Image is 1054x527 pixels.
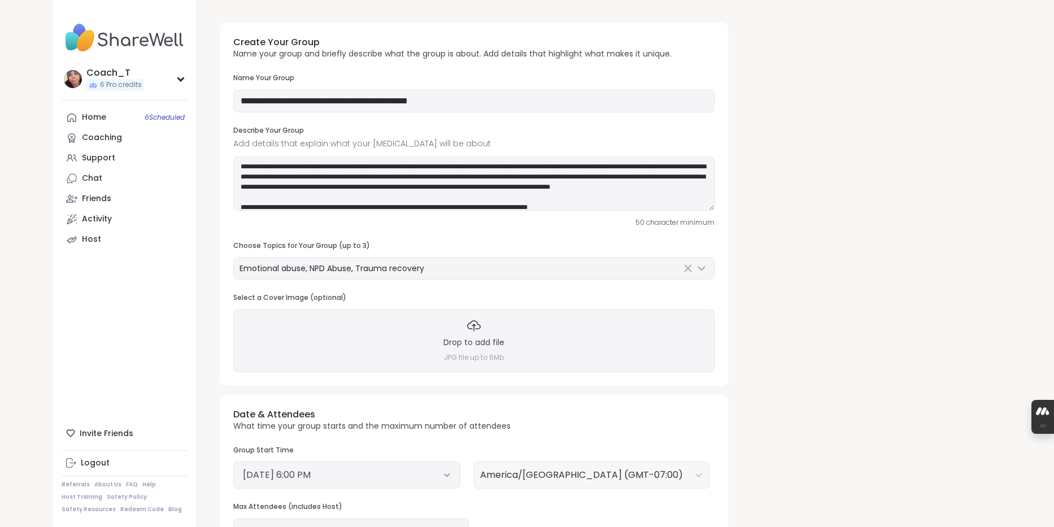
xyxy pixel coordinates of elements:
[62,423,188,443] div: Invite Friends
[120,506,164,513] a: Redeem Code
[62,128,188,148] a: Coaching
[62,493,102,501] a: Host Training
[81,458,110,469] div: Logout
[94,481,121,489] a: About Us
[145,113,185,122] span: 6 Scheduled
[243,468,451,482] button: [DATE] 6:00 PM
[635,217,715,228] span: 50 character minimum
[444,353,504,363] h4: JPG file up to 6Mb
[233,446,460,455] h3: Group Start Time
[62,168,188,189] a: Chat
[62,481,90,489] a: Referrals
[142,481,156,489] a: Help
[82,214,112,225] div: Activity
[62,506,116,513] a: Safety Resources
[62,189,188,209] a: Friends
[233,73,715,83] h3: Name Your Group
[233,36,672,49] h3: Create Your Group
[239,263,424,274] span: Emotional abuse, NPD Abuse, Trauma recovery
[233,421,511,432] p: What time your group starts and the maximum number of attendees
[233,138,715,150] span: Add details that explain what your [MEDICAL_DATA] will be about
[192,145,201,154] iframe: Spotlight
[86,67,144,79] div: Coach_T
[233,502,469,512] h3: Max Attendees (includes Host)
[82,193,111,204] div: Friends
[62,229,188,250] a: Host
[62,107,188,128] a: Home6Scheduled
[233,126,715,136] h3: Describe Your Group
[62,148,188,168] a: Support
[82,132,122,143] div: Coaching
[82,153,115,164] div: Support
[82,112,106,123] div: Home
[126,481,138,489] a: FAQ
[62,453,188,473] a: Logout
[107,493,147,501] a: Safety Policy
[62,18,188,58] img: ShareWell Nav Logo
[64,70,82,88] img: Coach_T
[62,209,188,229] a: Activity
[233,241,715,251] h3: Choose Topics for Your Group (up to 3)
[100,80,142,90] span: 6 Pro credits
[233,49,672,60] p: Name your group and briefly describe what the group is about. Add details that highlight what mak...
[233,293,346,303] h3: Select a Cover Image (optional)
[681,262,695,275] button: Clear Selected
[82,173,102,184] div: Chat
[233,408,511,421] h3: Date & Attendees
[168,506,182,513] a: Blog
[82,234,101,245] div: Host
[443,337,504,349] h3: Drop to add file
